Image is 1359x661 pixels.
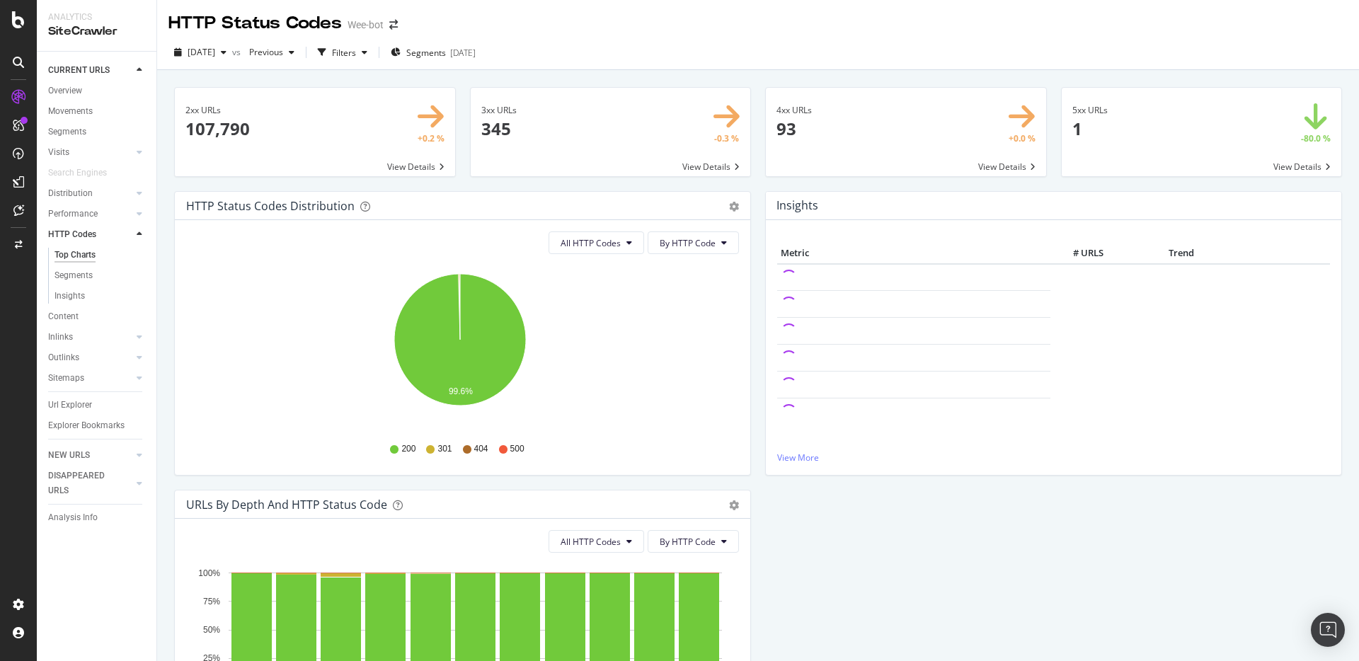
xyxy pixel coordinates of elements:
[48,510,98,525] div: Analysis Info
[729,202,739,212] div: gear
[312,41,373,64] button: Filters
[385,41,481,64] button: Segments[DATE]
[648,231,739,254] button: By HTTP Code
[1107,243,1256,264] th: Trend
[48,11,145,23] div: Analytics
[510,443,524,455] span: 500
[332,47,356,59] div: Filters
[48,186,93,201] div: Distribution
[48,330,73,345] div: Inlinks
[48,510,147,525] a: Analysis Info
[48,145,132,160] a: Visits
[449,386,473,396] text: 99.6%
[48,350,79,365] div: Outlinks
[648,530,739,553] button: By HTTP Code
[450,47,476,59] div: [DATE]
[48,309,79,324] div: Content
[48,104,147,119] a: Movements
[660,536,716,548] span: By HTTP Code
[777,452,1330,464] a: View More
[48,84,82,98] div: Overview
[48,166,121,180] a: Search Engines
[48,207,132,222] a: Performance
[48,330,132,345] a: Inlinks
[48,350,132,365] a: Outlinks
[186,265,734,430] svg: A chart.
[186,199,355,213] div: HTTP Status Codes Distribution
[48,63,110,78] div: CURRENT URLS
[48,469,132,498] a: DISAPPEARED URLS
[48,309,147,324] a: Content
[48,469,120,498] div: DISAPPEARED URLS
[48,418,125,433] div: Explorer Bookmarks
[48,104,93,119] div: Movements
[48,145,69,160] div: Visits
[55,248,147,263] a: Top Charts
[437,443,452,455] span: 301
[48,166,107,180] div: Search Engines
[186,498,387,512] div: URLs by Depth and HTTP Status Code
[48,207,98,222] div: Performance
[474,443,488,455] span: 404
[48,125,147,139] a: Segments
[777,243,1050,264] th: Metric
[48,398,92,413] div: Url Explorer
[561,536,621,548] span: All HTTP Codes
[389,20,398,30] div: arrow-right-arrow-left
[48,418,147,433] a: Explorer Bookmarks
[55,289,85,304] div: Insights
[48,23,145,40] div: SiteCrawler
[55,268,147,283] a: Segments
[243,46,283,58] span: Previous
[243,41,300,64] button: Previous
[55,289,147,304] a: Insights
[232,46,243,58] span: vs
[660,237,716,249] span: By HTTP Code
[48,63,132,78] a: CURRENT URLS
[48,227,96,242] div: HTTP Codes
[203,597,220,607] text: 75%
[406,47,446,59] span: Segments
[203,625,220,635] text: 50%
[198,568,220,578] text: 100%
[48,398,147,413] a: Url Explorer
[549,231,644,254] button: All HTTP Codes
[168,11,342,35] div: HTTP Status Codes
[1050,243,1107,264] th: # URLS
[48,84,147,98] a: Overview
[561,237,621,249] span: All HTTP Codes
[48,371,84,386] div: Sitemaps
[401,443,415,455] span: 200
[168,41,232,64] button: [DATE]
[48,371,132,386] a: Sitemaps
[48,186,132,201] a: Distribution
[55,248,96,263] div: Top Charts
[55,268,93,283] div: Segments
[1311,613,1345,647] div: Open Intercom Messenger
[549,530,644,553] button: All HTTP Codes
[776,196,818,215] h4: Insights
[48,227,132,242] a: HTTP Codes
[729,500,739,510] div: gear
[188,46,215,58] span: 2025 Aug. 20th
[348,18,384,32] div: Wee-bot
[48,448,90,463] div: NEW URLS
[48,448,132,463] a: NEW URLS
[48,125,86,139] div: Segments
